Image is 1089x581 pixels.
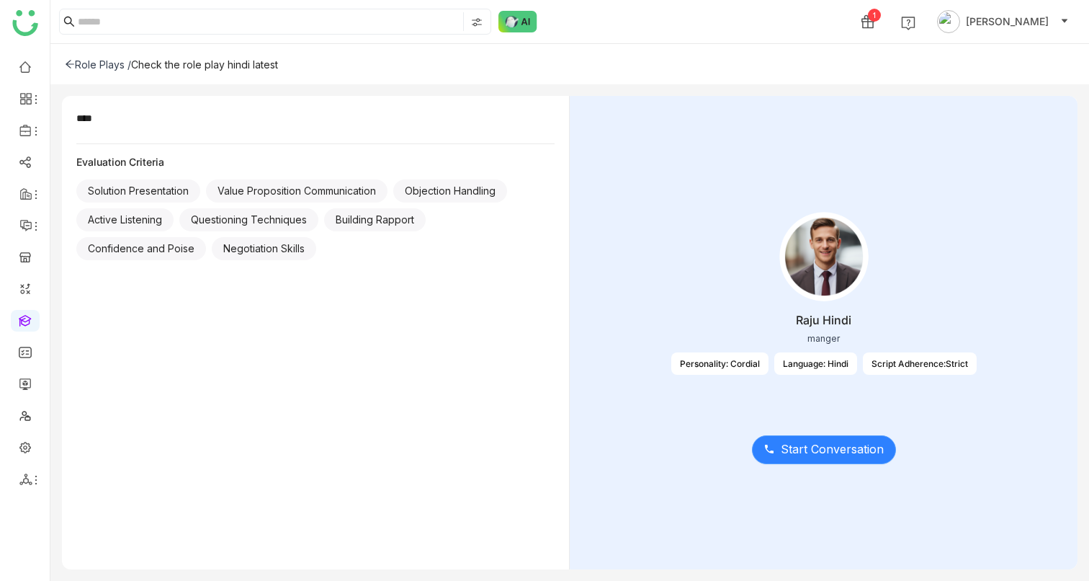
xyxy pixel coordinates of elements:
span: [PERSON_NAME] [966,14,1049,30]
div: Objection Handling [393,179,507,203]
button: [PERSON_NAME] [934,10,1072,33]
div: Evaluation Criteria [76,156,555,168]
div: Script Adherence:Strict [863,352,977,375]
img: logo [12,10,38,36]
div: Building Rapport [324,208,426,231]
img: ask-buddy-normal.svg [498,11,537,32]
img: search-type.svg [471,17,483,28]
div: manger [807,333,840,344]
div: Personality: Cordial [671,352,768,375]
img: male-person.png [779,212,869,301]
div: Active Listening [76,208,174,231]
div: Language: Hindi [774,352,857,375]
span: Start Conversation [781,440,884,458]
img: help.svg [901,16,915,30]
div: Value Proposition Communication [206,179,387,203]
div: Role Plays / [65,58,131,71]
div: 1 [868,9,881,22]
div: Check the role play hindi latest [131,58,278,71]
button: Start Conversation [752,435,896,464]
img: avatar [937,10,960,33]
div: Questioning Techniques [179,208,318,231]
div: Negotiation Skills [212,237,316,260]
div: Solution Presentation [76,179,200,203]
div: Confidence and Poise [76,237,206,260]
div: Raju Hindi [796,313,851,327]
